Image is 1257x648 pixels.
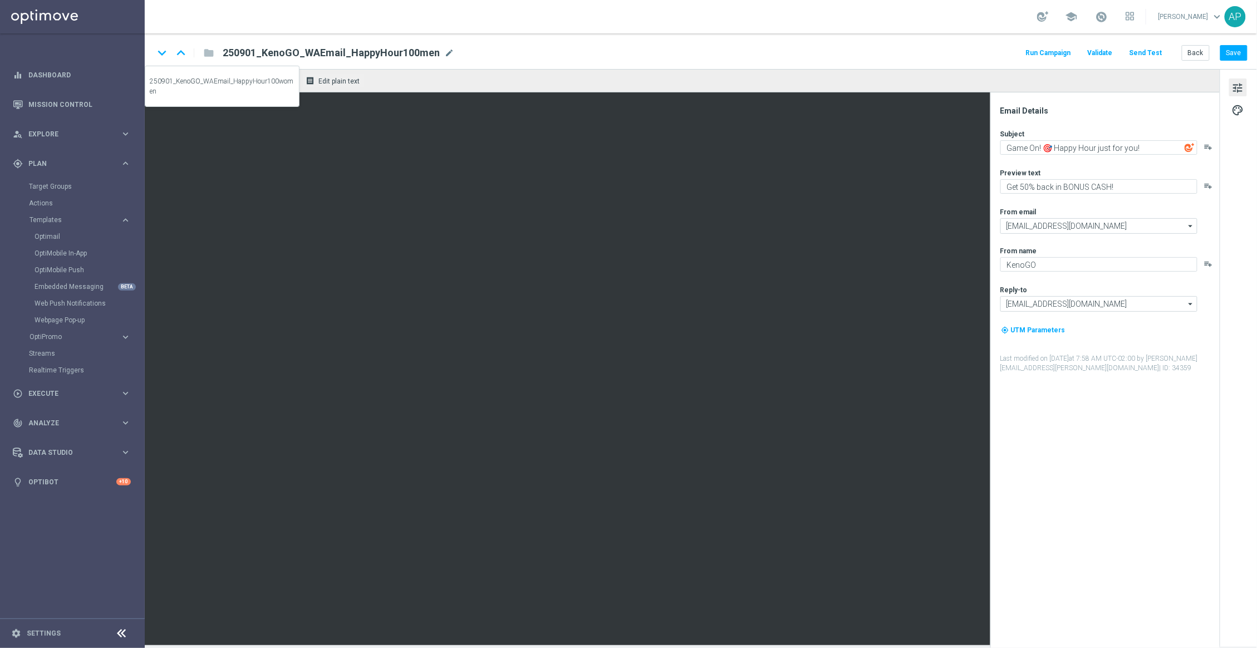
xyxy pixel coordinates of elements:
button: playlist_add [1204,181,1213,190]
a: Dashboard [28,60,131,90]
div: Plan [13,159,120,169]
button: Back [1182,45,1210,61]
i: keyboard_arrow_right [120,418,131,428]
span: OptiPromo [30,333,109,340]
div: BETA [118,283,136,291]
button: Mission Control [12,100,131,109]
a: OptiMobile In-App [35,249,116,258]
i: person_search [13,129,23,139]
span: Execute [28,390,120,397]
i: arrow_drop_down [1186,297,1197,311]
label: Preview text [1000,169,1041,178]
button: Run Campaign [1024,46,1073,61]
span: mode_edit [444,48,454,58]
span: keyboard_arrow_down [1211,11,1224,23]
div: OptiMobile In-App [35,245,144,262]
button: palette [1229,101,1247,119]
span: Preview [194,77,218,85]
span: Validate [1088,49,1113,57]
i: settings [11,629,21,639]
i: keyboard_arrow_up [173,45,189,61]
a: Mission Control [28,90,131,119]
button: equalizer Dashboard [12,71,131,80]
button: remove_red_eye Preview [178,73,223,88]
div: Analyze [13,418,120,428]
span: Data Studio [28,449,120,456]
a: Webpage Pop-up [35,316,116,325]
i: gps_fixed [13,159,23,169]
div: lightbulb Optibot +10 [12,478,131,487]
a: Settings [27,630,61,637]
i: keyboard_arrow_down [154,45,170,61]
span: tune [1232,81,1244,95]
div: OptiPromo keyboard_arrow_right [29,332,131,341]
i: lightbulb [13,477,23,487]
div: Explore [13,129,120,139]
div: Optimail [35,228,144,245]
span: code [230,76,239,85]
a: Target Groups [29,182,116,191]
i: arrow_drop_down [1186,219,1197,233]
button: Save [1220,45,1248,61]
div: Templates [30,217,120,223]
div: AP [1225,6,1246,27]
input: Select [1000,218,1197,234]
i: keyboard_arrow_right [120,215,131,225]
span: Templates [30,217,109,223]
a: Realtime Triggers [29,366,116,375]
span: school [1065,11,1078,23]
button: Data Studio keyboard_arrow_right [12,448,131,457]
a: Optibot [28,467,116,497]
div: Webpage Pop-up [35,312,144,328]
div: Embedded Messaging [35,278,144,295]
i: track_changes [13,418,23,428]
i: keyboard_arrow_right [120,129,131,139]
span: Convert to HTML [243,77,293,85]
div: Web Push Notifications [35,295,144,312]
a: OptiMobile Push [35,266,116,274]
i: keyboard_arrow_right [120,388,131,399]
i: my_location [1001,326,1009,334]
i: receipt [306,76,315,85]
span: 250901_KenoGO_WAEmail_HappyHour100men [223,46,440,60]
div: OptiMobile Push [35,262,144,278]
button: gps_fixed Plan keyboard_arrow_right [12,159,131,168]
button: play_circle_outline Execute keyboard_arrow_right [12,389,131,398]
button: Validate [1086,46,1114,61]
input: Select [1000,296,1197,312]
div: Data Studio [13,448,120,458]
a: Streams [29,349,116,358]
div: Optibot [13,467,131,497]
a: Actions [29,199,116,208]
a: Optimail [35,232,116,241]
a: [PERSON_NAME]keyboard_arrow_down [1157,8,1225,25]
span: | ID: 34359 [1160,364,1192,372]
button: tune [1229,78,1247,96]
button: track_changes Analyze keyboard_arrow_right [12,419,131,428]
div: +10 [116,478,131,485]
label: Reply-to [1000,286,1028,294]
button: Templates keyboard_arrow_right [29,215,131,224]
label: From email [1000,208,1037,217]
div: Email Details [1000,106,1219,116]
span: Explore [28,131,120,138]
button: my_location UTM Parameters [1000,324,1067,336]
div: Streams [29,345,144,362]
div: Realtime Triggers [29,362,144,379]
i: playlist_add [1204,259,1213,268]
div: person_search Explore keyboard_arrow_right [12,130,131,139]
label: Last modified on [DATE] at 7:58 AM UTC-02:00 by [PERSON_NAME][EMAIL_ADDRESS][PERSON_NAME][DOMAIN_... [1000,354,1219,373]
div: Target Groups [29,178,144,195]
i: remove_red_eye [181,76,190,85]
span: palette [1232,103,1244,117]
a: Web Push Notifications [35,299,116,308]
i: keyboard_arrow_right [120,332,131,342]
button: playlist_add [1204,143,1213,151]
